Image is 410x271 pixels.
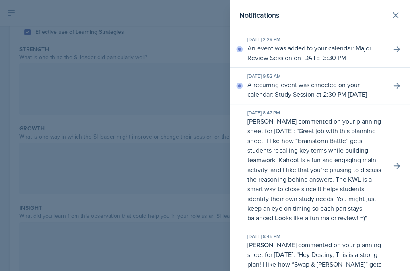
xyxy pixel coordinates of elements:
[247,43,384,62] p: An event was added to your calendar: Major Review Session on [DATE] 3:30 PM
[247,80,384,99] p: A recurring event was canceled on your calendar: Study Session at 2:30 PM [DATE]
[247,116,384,223] p: [PERSON_NAME] commented on your planning sheet for [DATE]: " "
[247,126,381,222] p: Great job with this planning sheet! I like how “Brainstorm Battle” gets students recalling key te...
[247,72,384,80] div: [DATE] 9:52 AM
[239,10,279,21] h2: Notifications
[247,109,384,116] div: [DATE] 8:47 PM
[247,36,384,43] div: [DATE] 2:28 PM
[275,213,365,222] p: Looks like a fun major review! =)
[247,233,384,240] div: [DATE] 8:45 PM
